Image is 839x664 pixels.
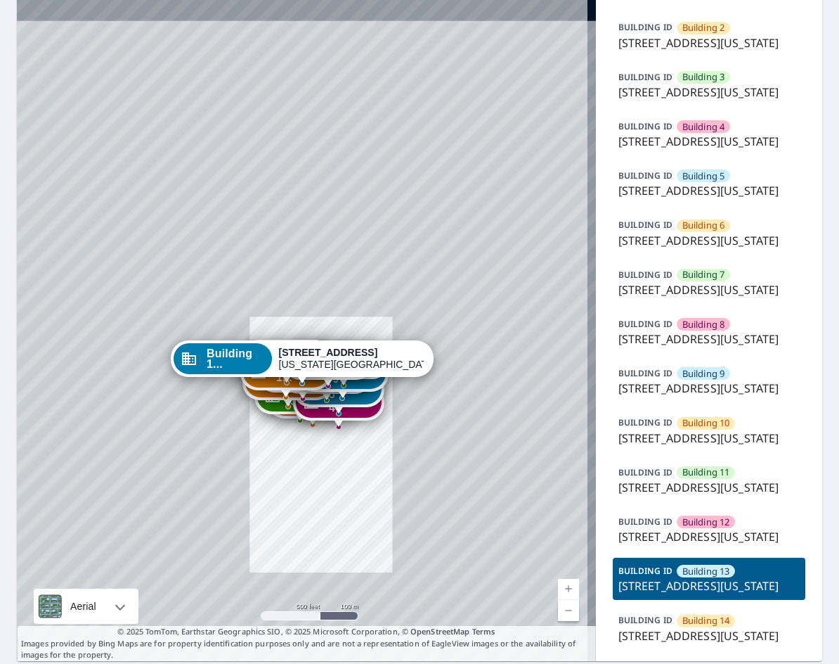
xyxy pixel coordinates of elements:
[682,466,730,479] span: Building 11
[618,577,800,594] p: [STREET_ADDRESS][US_STATE]
[618,170,672,181] p: BUILDING ID
[171,340,434,384] div: Dropped pin, building Building 13, Commercial property, 1315 e 89th st Kansas City, MO 64131
[558,600,579,621] a: Current Level 16, Zoom Out
[618,21,672,33] p: BUILDING ID
[682,268,725,281] span: Building 7
[618,318,672,330] p: BUILDING ID
[682,416,730,430] span: Building 10
[17,626,596,661] p: Images provided by Bing Maps are for property identification purposes only and are not a represen...
[618,84,800,101] p: [STREET_ADDRESS][US_STATE]
[682,219,725,232] span: Building 6
[618,516,672,528] p: BUILDING ID
[682,170,725,183] span: Building 5
[618,416,672,428] p: BUILDING ID
[618,430,800,447] p: [STREET_ADDRESS][US_STATE]
[618,281,800,298] p: [STREET_ADDRESS][US_STATE]
[117,626,495,638] span: © 2025 TomTom, Earthstar Geographics SIO, © 2025 Microsoft Corporation, ©
[618,367,672,379] p: BUILDING ID
[618,565,672,577] p: BUILDING ID
[618,34,800,51] p: [STREET_ADDRESS][US_STATE]
[682,120,725,134] span: Building 4
[618,182,800,199] p: [STREET_ADDRESS][US_STATE]
[618,614,672,626] p: BUILDING ID
[618,466,672,478] p: BUILDING ID
[682,565,730,578] span: Building 13
[618,232,800,249] p: [STREET_ADDRESS][US_STATE]
[618,219,672,231] p: BUILDING ID
[558,579,579,600] a: Current Level 16, Zoom In
[682,614,730,627] span: Building 14
[618,133,800,150] p: [STREET_ADDRESS][US_STATE]
[618,331,800,347] p: [STREET_ADDRESS][US_STATE]
[34,589,138,624] div: Aerial
[66,589,100,624] div: Aerial
[618,71,672,83] p: BUILDING ID
[682,21,725,34] span: Building 2
[618,120,672,132] p: BUILDING ID
[472,626,495,637] a: Terms
[279,347,378,358] strong: [STREET_ADDRESS]
[618,627,800,644] p: [STREET_ADDRESS][US_STATE]
[618,479,800,496] p: [STREET_ADDRESS][US_STATE]
[410,626,469,637] a: OpenStreetMap
[279,347,424,371] div: [US_STATE][GEOGRAPHIC_DATA]
[207,348,265,369] span: Building 1...
[682,318,725,331] span: Building 8
[618,269,672,281] p: BUILDING ID
[241,340,332,383] div: Dropped pin, building Building 14, Commercial property, 1315 e 89th st Kansas City, MO 64131
[618,528,800,545] p: [STREET_ADDRESS][US_STATE]
[618,380,800,397] p: [STREET_ADDRESS][US_STATE]
[682,367,725,381] span: Building 9
[682,70,725,84] span: Building 3
[682,516,730,529] span: Building 12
